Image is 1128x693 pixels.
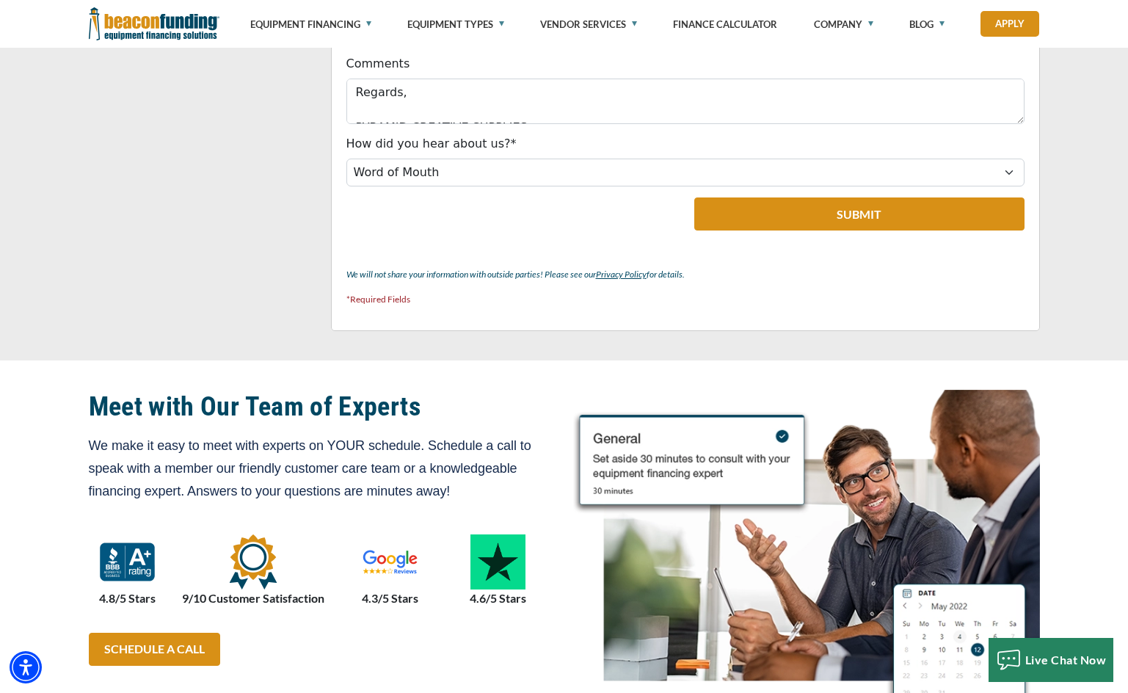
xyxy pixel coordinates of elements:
[346,291,1025,308] p: *Required Fields
[89,633,220,666] a: SCHEDULE A CALL - open in a new tab
[346,197,525,243] iframe: reCAPTCHA
[694,197,1025,231] button: Submit
[89,390,556,424] h2: Meet with Our Team of Experts
[346,55,410,73] label: Comments
[470,591,526,605] strong: 4.6/5 Stars
[167,534,339,589] a: outlook.office365.com - open in a new tab
[90,534,166,589] a: outlook.office365.com - open in a new tab
[10,651,42,683] div: Accessibility Menu
[362,591,418,605] strong: 4.3/5 Stars
[346,135,517,153] label: How did you hear about us?*
[980,11,1039,37] a: Apply
[596,269,647,280] a: Privacy Policy
[442,534,555,589] a: A simple graphic featuring a dark green star on a bright green background. - open in a new tab
[989,638,1114,682] button: Live Chat Now
[573,542,1040,556] a: SCHEDULE A CALL
[341,534,440,589] a: outlook.office365.com - open in a new tab
[346,266,1025,283] p: We will not share your information with outside parties! Please see our for details.
[470,534,525,589] img: A simple graphic featuring a dark green star on a bright green background.
[1025,653,1107,667] span: Live Chat Now
[99,591,156,605] strong: 4.8/5 Stars
[89,435,556,503] p: We make it easy to meet with experts on YOUR schedule. Schedule a call to speak with a member our...
[182,591,324,605] strong: 9/10 Customer Satisfaction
